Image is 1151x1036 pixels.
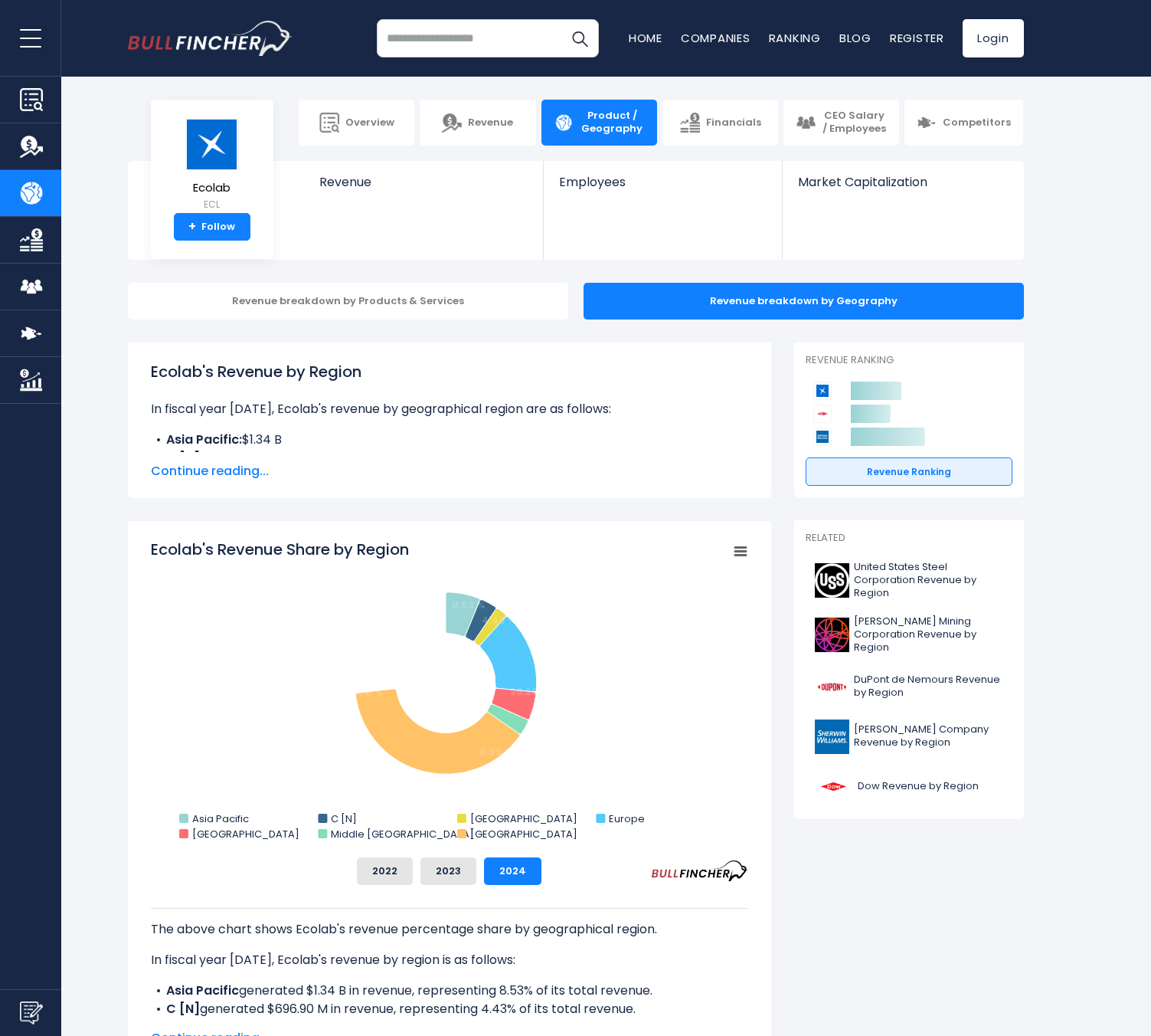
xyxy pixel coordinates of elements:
span: Market Capitalization [798,175,1006,189]
li: $696.90 M [151,449,748,467]
img: SHW logo [815,720,849,754]
text: Europe [609,811,645,826]
p: The above chart shows Ecolab's revenue percentage share by geographical region. [151,920,748,939]
li: generated $1.34 B in revenue, representing 8.53% of its total revenue. [151,982,748,1000]
text: [GEOGRAPHIC_DATA] [469,811,577,826]
span: Continue reading... [151,462,748,480]
a: Competitors [904,100,1023,146]
span: Revenue [319,175,528,189]
button: 2024 [484,857,541,885]
span: [PERSON_NAME] Company Revenue by Region [854,723,1003,749]
a: Market Capitalization [783,161,1022,215]
a: Ecolab ECL [185,118,240,214]
a: Employees [544,161,782,215]
text: 8.53 % [452,598,486,612]
img: Ecolab competitors logo [813,382,832,400]
text: C [N] [331,811,357,826]
a: United States Steel Corporation Revenue by Region [806,557,1012,604]
a: Dow Revenue by Region [806,766,1012,808]
span: Financials [706,116,761,129]
text: Middle [GEOGRAPHIC_DATA] [331,827,474,841]
img: X logo [815,563,849,598]
div: Revenue breakdown by Geography [584,283,1024,320]
a: Register [890,30,944,46]
span: Ecolab [185,182,239,195]
text: [GEOGRAPHIC_DATA] [469,827,577,841]
tspan: Ecolab's Revenue Share by Region [151,539,409,560]
h1: Ecolab's Revenue by Region [151,360,748,383]
small: ECL [185,198,239,211]
b: [GEOGRAPHIC_DATA] [166,1018,303,1036]
img: Sherwin-Williams Company competitors logo [813,428,832,446]
strong: + [188,220,196,234]
span: Product / Geography [580,110,645,136]
li: $1.34 B [151,431,748,449]
a: Blog [839,30,871,46]
a: Revenue [420,100,535,146]
p: Revenue Ranking [806,354,1012,367]
a: Companies [681,30,750,46]
b: Asia Pacific: [166,431,242,448]
text: 52.76 % [344,685,384,700]
a: CEO Salary / Employees [783,100,899,146]
div: Revenue breakdown by Products & Services [128,283,568,320]
img: B logo [815,618,849,652]
span: [PERSON_NAME] Mining Corporation Revenue by Region [854,615,1003,654]
a: +Follow [174,213,250,241]
b: C [N] [166,1000,200,1018]
b: Asia Pacific [166,982,239,999]
text: 6.99 % [479,745,514,759]
button: 2022 [357,857,413,885]
img: DuPont de Nemours competitors logo [813,405,832,423]
a: Go to homepage [128,21,293,56]
text: Asia Pacific [192,811,249,826]
svg: Ecolab's Revenue Share by Region [151,539,748,845]
span: Overview [345,116,394,129]
span: DuPont de Nemours Revenue by Region [854,674,1003,700]
a: [PERSON_NAME] Company Revenue by Region [806,716,1012,758]
button: 2023 [420,857,476,885]
p: In fiscal year [DATE], Ecolab's revenue by geographical region are as follows: [151,400,748,418]
span: Employees [559,175,767,189]
span: Competitors [943,116,1011,129]
a: Login [963,19,1024,57]
button: Search [561,19,599,57]
a: Overview [299,100,414,146]
a: [PERSON_NAME] Mining Corporation Revenue by Region [806,611,1012,658]
a: Revenue Ranking [806,457,1012,487]
p: In fiscal year [DATE], Ecolab's revenue by region is as follows: [151,951,748,969]
text: [GEOGRAPHIC_DATA] [192,827,299,841]
span: CEO Salary / Employees [822,110,887,136]
a: Home [629,30,662,46]
text: 4.43 % [482,613,517,628]
img: DD logo [815,670,849,704]
img: DOW logo [815,769,853,804]
span: Revenue [468,116,513,129]
li: generated $696.90 M in revenue, representing 4.43% of its total revenue. [151,1000,748,1018]
p: Related [806,532,1012,545]
a: Ranking [769,30,821,46]
text: 20.28 % [510,684,550,699]
span: United States Steel Corporation Revenue by Region [854,561,1003,600]
a: Product / Geography [541,100,657,146]
b: C [N]: [166,449,203,467]
span: Dow Revenue by Region [858,780,979,793]
img: bullfincher logo [128,21,293,56]
a: Revenue [304,161,544,215]
a: DuPont de Nemours Revenue by Region [806,666,1012,708]
a: Financials [662,100,778,146]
